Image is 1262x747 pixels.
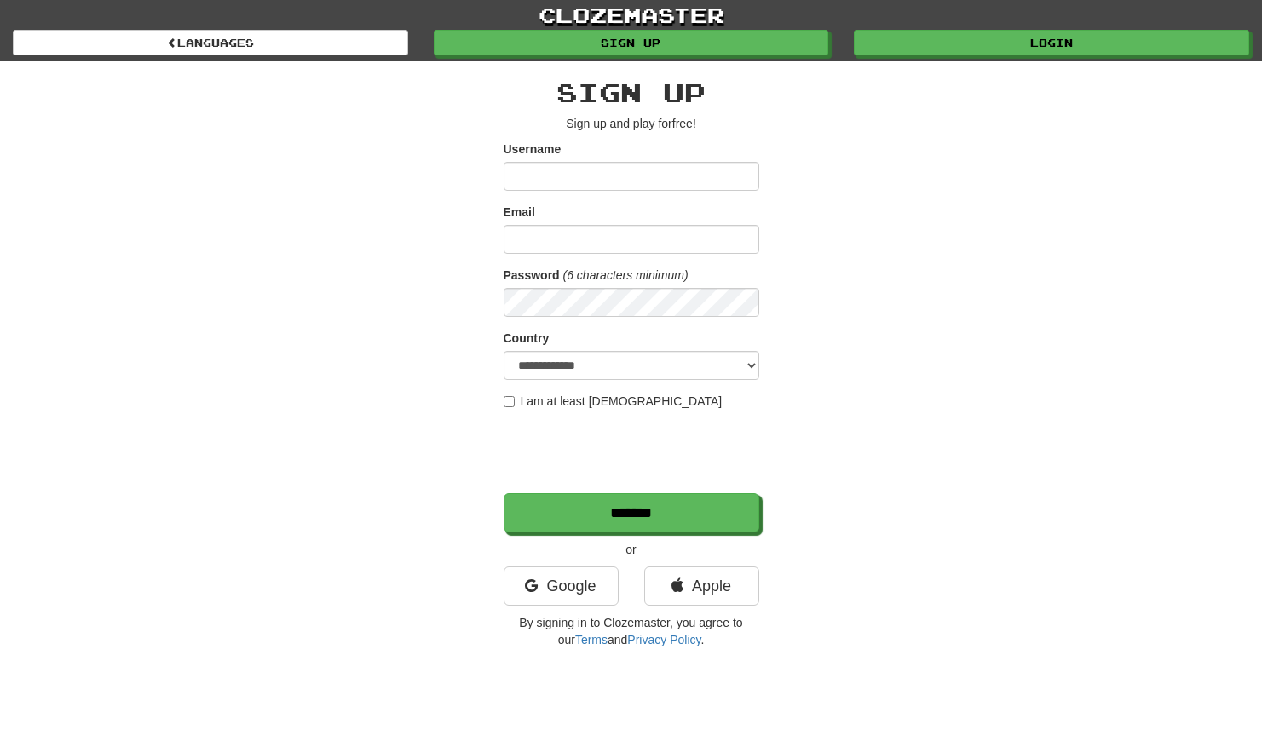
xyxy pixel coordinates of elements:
p: Sign up and play for ! [504,115,759,132]
p: or [504,541,759,558]
label: Username [504,141,562,158]
a: Terms [575,633,608,646]
em: (6 characters minimum) [563,268,689,282]
u: free [672,117,693,130]
input: I am at least [DEMOGRAPHIC_DATA] [504,396,515,407]
label: Password [504,267,560,284]
a: Privacy Policy [627,633,700,646]
a: Google [504,566,619,606]
h2: Sign up [504,78,759,106]
a: Apple [644,566,759,606]
p: By signing in to Clozemaster, you agree to our and . [504,614,759,648]
label: Country [504,330,550,347]
a: Login [854,30,1249,55]
a: Sign up [434,30,829,55]
label: Email [504,204,535,221]
a: Languages [13,30,408,55]
label: I am at least [DEMOGRAPHIC_DATA] [504,393,723,410]
iframe: reCAPTCHA [504,418,763,485]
